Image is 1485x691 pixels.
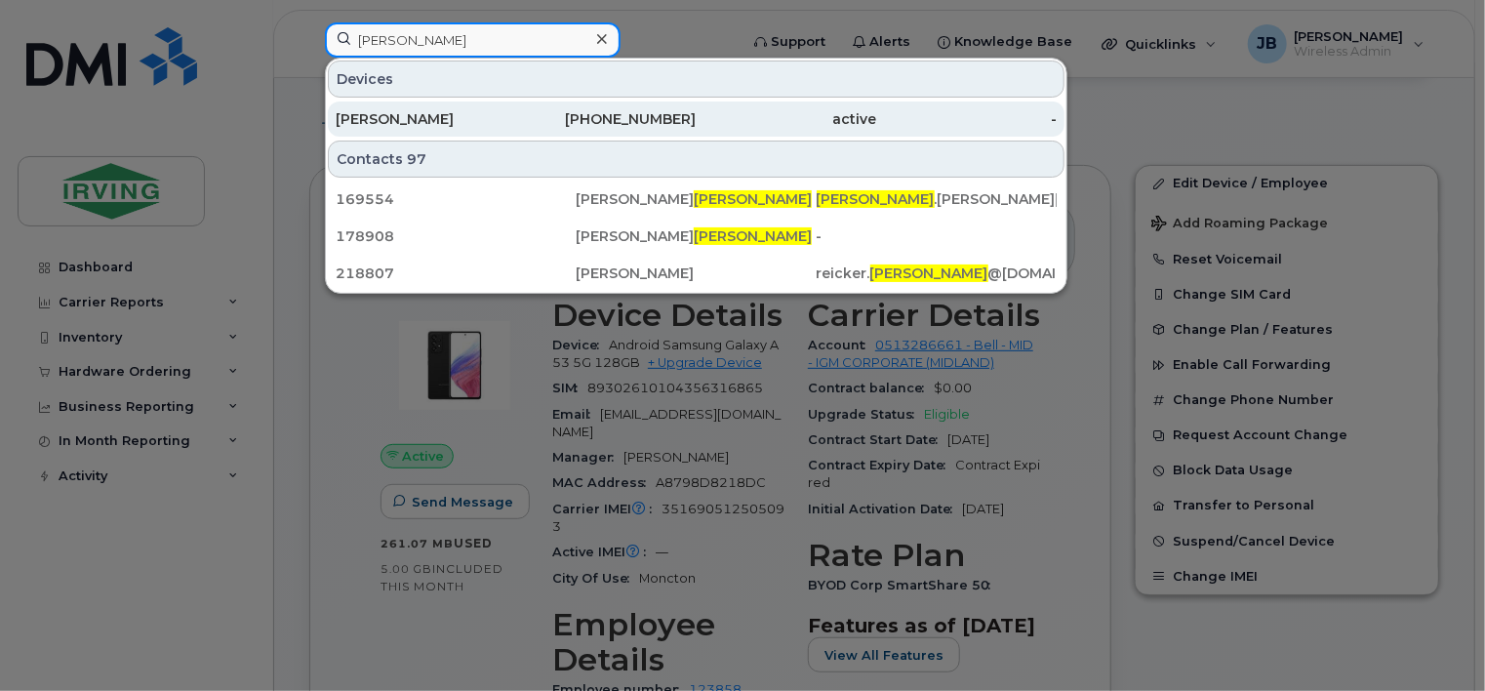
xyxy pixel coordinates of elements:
[328,256,1064,291] a: 218807[PERSON_NAME]reicker.[PERSON_NAME]@[DOMAIN_NAME]
[694,227,812,245] span: [PERSON_NAME]
[328,219,1064,254] a: 178908[PERSON_NAME][PERSON_NAME]-
[407,149,426,169] span: 97
[516,109,697,129] div: [PHONE_NUMBER]
[328,102,1064,137] a: [PERSON_NAME][PHONE_NUMBER]active-
[336,109,516,129] div: [PERSON_NAME]
[694,190,812,208] span: [PERSON_NAME]
[328,182,1064,217] a: 169554[PERSON_NAME][PERSON_NAME][PERSON_NAME].[PERSON_NAME][EMAIL_ADDRESS][PERSON_NAME][DOMAIN_NAME]
[876,109,1057,129] div: -
[817,226,1057,246] div: -
[817,189,1057,209] div: .[PERSON_NAME][EMAIL_ADDRESS][PERSON_NAME][DOMAIN_NAME]
[336,226,576,246] div: 178908
[328,61,1064,98] div: Devices
[870,264,988,282] span: [PERSON_NAME]
[817,264,1057,283] div: reicker. @[DOMAIN_NAME]
[697,109,877,129] div: active
[576,264,816,283] div: [PERSON_NAME]
[328,141,1064,178] div: Contacts
[576,189,816,209] div: [PERSON_NAME]
[817,190,935,208] span: [PERSON_NAME]
[576,226,816,246] div: [PERSON_NAME]
[325,22,621,58] input: Find something...
[336,264,576,283] div: 218807
[336,189,576,209] div: 169554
